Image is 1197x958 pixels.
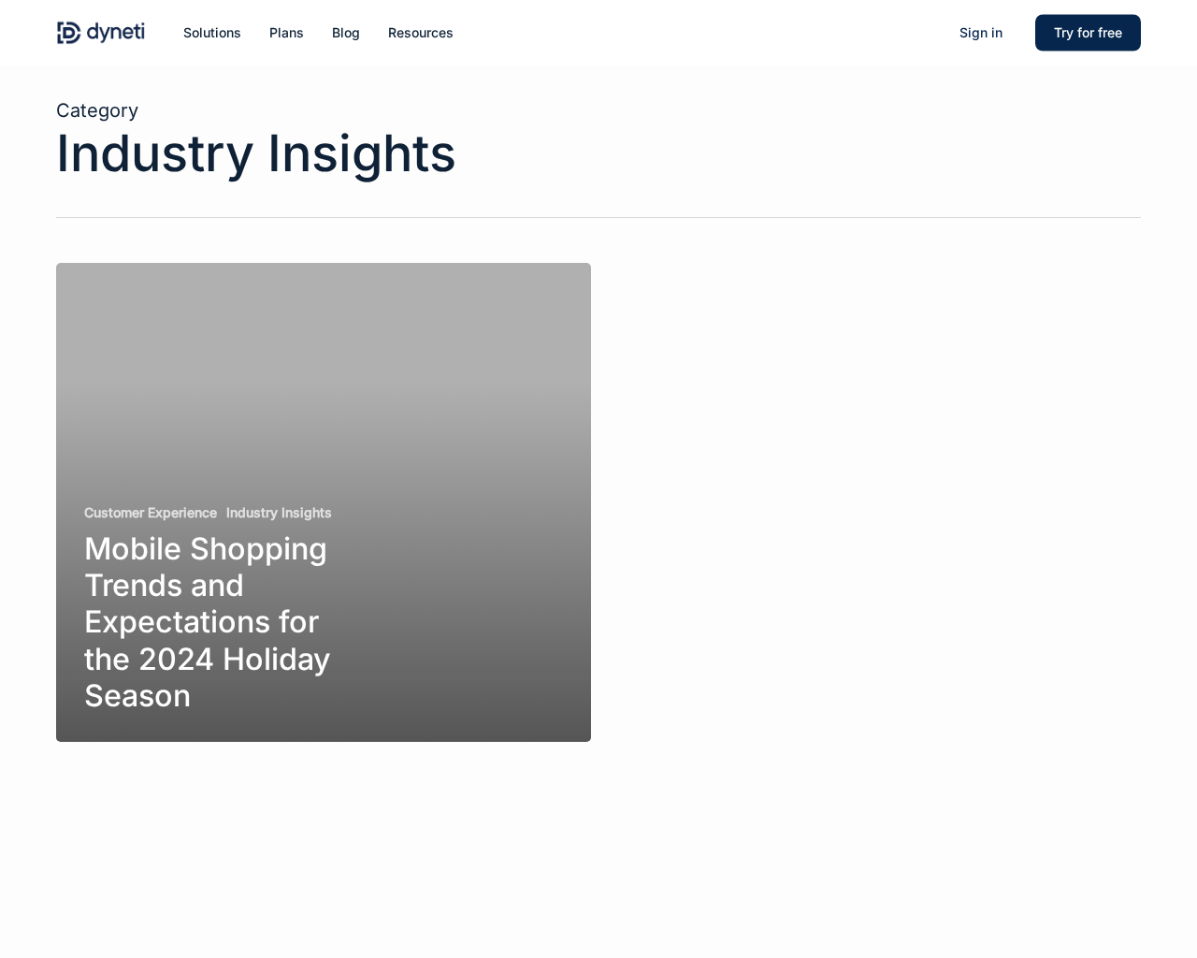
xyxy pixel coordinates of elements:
span: Category [56,99,138,122]
a: Plans [269,22,304,43]
a: Resources [388,22,454,43]
span: Solutions [183,24,241,40]
a: Customer Experience [84,503,217,521]
a: Solutions [183,22,241,43]
a: Blog [332,22,360,43]
span: Blog [332,24,360,40]
a: Industry Insights [226,503,332,521]
span: Sign in [959,24,1002,40]
h1: Industry Insights [56,123,1141,183]
span: Plans [269,24,304,40]
span: Resources [388,24,454,40]
a: Sign in [941,22,1021,43]
span: Try for free [1054,24,1122,40]
a: Try for free [1035,22,1141,43]
img: Dyneti Technologies [56,19,146,47]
